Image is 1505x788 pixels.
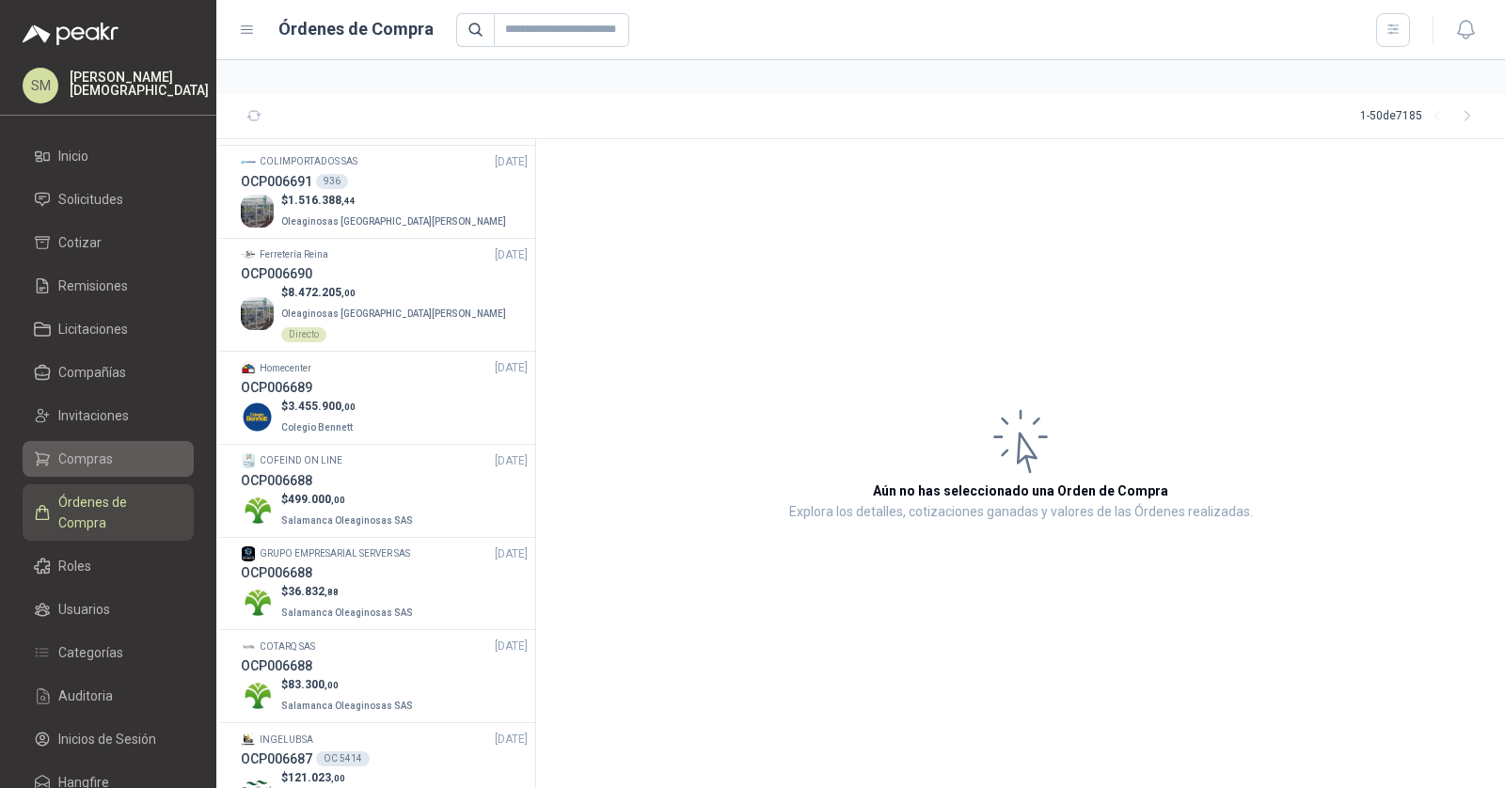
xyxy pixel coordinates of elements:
[260,639,315,654] p: COTARQ SAS
[23,181,194,217] a: Solicitudes
[281,284,528,302] p: $
[331,773,345,783] span: ,00
[58,405,129,426] span: Invitaciones
[241,453,256,468] img: Company Logo
[23,591,194,627] a: Usuarios
[23,138,194,174] a: Inicio
[241,546,256,561] img: Company Logo
[316,174,348,189] div: 936
[70,71,209,97] p: [PERSON_NAME] [DEMOGRAPHIC_DATA]
[23,635,194,670] a: Categorías
[23,23,119,45] img: Logo peakr
[58,729,156,749] span: Inicios de Sesión
[288,678,339,691] span: 83.300
[241,171,312,192] h3: OCP006691
[281,701,413,711] span: Salamanca Oleaginosas SAS
[495,638,528,655] span: [DATE]
[23,398,194,433] a: Invitaciones
[288,585,339,598] span: 36.832
[241,732,256,747] img: Company Logo
[341,402,356,412] span: ,00
[281,422,353,433] span: Colegio Bennett
[495,545,528,563] span: [DATE]
[58,449,113,469] span: Compras
[58,276,128,296] span: Remisiones
[281,327,326,342] div: Directo
[241,246,528,344] a: Company LogoFerretería Reina[DATE] OCP006690Company Logo$8.472.205,00Oleaginosas [GEOGRAPHIC_DATA...
[241,361,256,376] img: Company Logo
[1360,102,1482,132] div: 1 - 50 de 7185
[23,268,194,304] a: Remisiones
[241,359,528,436] a: Company LogoHomecenter[DATE] OCP006689Company Logo$3.455.900,00Colegio Bennett
[281,515,413,526] span: Salamanca Oleaginosas SAS
[281,607,413,618] span: Salamanca Oleaginosas SAS
[23,311,194,347] a: Licitaciones
[58,642,123,663] span: Categorías
[281,676,417,694] p: $
[241,247,256,262] img: Company Logo
[241,638,528,715] a: Company LogoCOTARQ SAS[DATE] OCP006688Company Logo$83.300,00Salamanca Oleaginosas SAS
[260,453,342,468] p: COFEIND ON LINE
[241,263,312,284] h3: OCP006690
[341,196,356,206] span: ,44
[23,441,194,477] a: Compras
[281,583,417,601] p: $
[23,678,194,714] a: Auditoria
[241,452,528,529] a: Company LogoCOFEIND ON LINE[DATE] OCP006688Company Logo$499.000,00Salamanca Oleaginosas SAS
[260,546,410,561] p: GRUPO EMPRESARIAL SERVER SAS
[58,686,113,706] span: Auditoria
[789,501,1253,524] p: Explora los detalles, cotizaciones ganadas y valores de las Órdenes realizadas.
[241,377,312,398] h3: OCP006689
[325,680,339,690] span: ,00
[58,319,128,339] span: Licitaciones
[241,297,274,330] img: Company Logo
[281,216,506,227] span: Oleaginosas [GEOGRAPHIC_DATA][PERSON_NAME]
[241,470,312,491] h3: OCP006688
[241,749,312,769] h3: OCP006687
[288,493,345,506] span: 499.000
[260,733,313,748] p: INGELUBSA
[495,153,528,171] span: [DATE]
[241,679,274,712] img: Company Logo
[288,771,345,784] span: 121.023
[873,481,1168,501] h3: Aún no has seleccionado una Orden de Compra
[58,362,126,383] span: Compañías
[58,189,123,210] span: Solicitudes
[241,494,274,527] img: Company Logo
[241,195,274,228] img: Company Logo
[241,401,274,433] img: Company Logo
[241,639,256,654] img: Company Logo
[241,153,528,230] a: Company LogoCOLIMPORTADOS SAS[DATE] OCP006691936Company Logo$1.516.388,44Oleaginosas [GEOGRAPHIC_...
[23,721,194,757] a: Inicios de Sesión
[281,491,417,509] p: $
[341,288,356,298] span: ,00
[58,556,91,576] span: Roles
[241,154,256,169] img: Company Logo
[288,400,356,413] span: 3.455.900
[23,225,194,260] a: Cotizar
[281,769,408,787] p: $
[495,731,528,749] span: [DATE]
[241,545,528,623] a: Company LogoGRUPO EMPRESARIAL SERVER SAS[DATE] OCP006688Company Logo$36.832,88Salamanca Oleaginos...
[23,548,194,584] a: Roles
[58,599,110,620] span: Usuarios
[495,452,528,470] span: [DATE]
[58,146,88,166] span: Inicio
[281,192,510,210] p: $
[278,16,434,42] h1: Órdenes de Compra
[281,308,506,319] span: Oleaginosas [GEOGRAPHIC_DATA][PERSON_NAME]
[23,484,194,541] a: Órdenes de Compra
[316,751,370,766] div: OC 5414
[241,655,312,676] h3: OCP006688
[58,492,176,533] span: Órdenes de Compra
[281,398,356,416] p: $
[325,587,339,597] span: ,88
[495,246,528,264] span: [DATE]
[288,194,356,207] span: 1.516.388
[260,247,328,262] p: Ferretería Reina
[288,286,356,299] span: 8.472.205
[58,232,102,253] span: Cotizar
[495,359,528,377] span: [DATE]
[260,154,357,169] p: COLIMPORTADOS SAS
[260,361,311,376] p: Homecenter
